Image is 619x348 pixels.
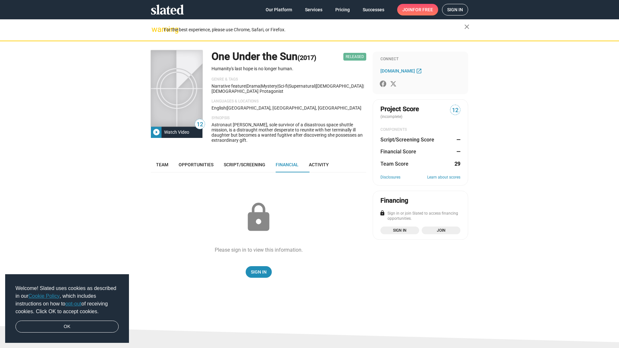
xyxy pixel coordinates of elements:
[384,227,415,234] span: Sign in
[261,83,277,89] span: Mystery
[211,122,363,143] span: Astronaut [PERSON_NAME], sole survivor of a disastrous space shuttle mission, is a distraught mot...
[380,105,419,113] span: Project Score
[330,4,355,15] a: Pricing
[276,162,299,167] span: Financial
[380,211,460,221] div: Sign in or join Slated to access financing opportunities.
[343,53,366,61] span: Released
[260,4,297,15] a: Our Platform
[211,50,316,63] h1: One Under the Sun
[447,4,463,15] span: Sign in
[224,162,265,167] span: Script/Screening
[380,160,408,167] dt: Team Score
[380,227,419,234] a: Sign in
[450,106,460,115] span: 12
[151,126,202,138] button: Watch Video
[65,301,82,306] a: opt-out
[379,210,385,216] mat-icon: lock
[211,105,226,111] span: English
[413,4,433,15] span: for free
[247,83,260,89] span: Drama
[246,83,247,89] span: |
[304,157,334,172] a: Activity
[289,83,315,89] span: Supernatural
[219,157,270,172] a: Script/Screening
[427,175,460,180] a: Learn about scores
[442,4,468,15] a: Sign in
[278,83,288,89] span: Sci-fi
[300,4,328,15] a: Services
[211,66,366,72] p: Humanity's last hope is no longer human.
[277,83,278,89] span: |
[226,105,227,111] span: |
[173,157,219,172] a: Opportunities
[156,162,168,167] span: Team
[454,148,460,155] dd: —
[363,83,364,89] span: |
[251,266,267,278] span: Sign In
[288,83,289,89] span: |
[380,136,434,143] dt: Script/Screening Score
[380,127,460,132] div: COMPONENTS
[416,68,422,74] mat-icon: open_in_new
[380,67,424,75] a: [DOMAIN_NAME]
[363,4,384,15] span: Successes
[270,157,304,172] a: Financial
[152,25,159,33] mat-icon: warning
[335,4,350,15] span: Pricing
[215,247,303,253] div: Please sign in to view this information.
[397,4,438,15] a: Joinfor free
[315,83,316,89] span: |
[211,116,366,121] p: Synopsis
[211,99,366,104] p: Languages & Locations
[211,77,366,82] p: Genre & Tags
[164,25,464,34] div: For the best experience, please use Chrome, Safari, or Firefox.
[266,4,292,15] span: Our Platform
[242,201,275,234] mat-icon: lock
[260,83,261,89] span: |
[380,57,460,62] div: Connect
[152,128,160,136] mat-icon: play_circle_filled
[195,120,205,129] span: 12
[463,23,471,31] mat-icon: close
[28,293,60,299] a: Cookie Policy
[151,157,173,172] a: Team
[246,266,272,278] a: Sign In
[298,54,316,62] span: (2017)
[402,4,433,15] span: Join
[15,321,119,333] a: dismiss cookie message
[454,136,460,143] dd: —
[380,68,415,73] span: [DOMAIN_NAME]
[162,126,192,138] div: Watch Video
[380,114,404,119] span: (incomplete)
[380,148,416,155] dt: Financial Score
[211,89,283,94] span: [DEMOGRAPHIC_DATA] protagonist
[211,83,246,89] span: Narrative feature
[5,274,129,343] div: cookieconsent
[179,162,213,167] span: Opportunities
[305,4,322,15] span: Services
[426,227,457,234] span: Join
[422,227,460,234] a: Join
[15,285,119,315] span: Welcome! Slated uses cookies as described in our , which includes instructions on how to of recei...
[454,160,460,167] dd: 29
[380,175,400,180] a: Disclosures
[316,83,363,89] span: [DEMOGRAPHIC_DATA]
[380,196,408,205] div: Financing
[227,105,361,111] span: [GEOGRAPHIC_DATA], [GEOGRAPHIC_DATA], [GEOGRAPHIC_DATA]
[358,4,389,15] a: Successes
[309,162,329,167] span: Activity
